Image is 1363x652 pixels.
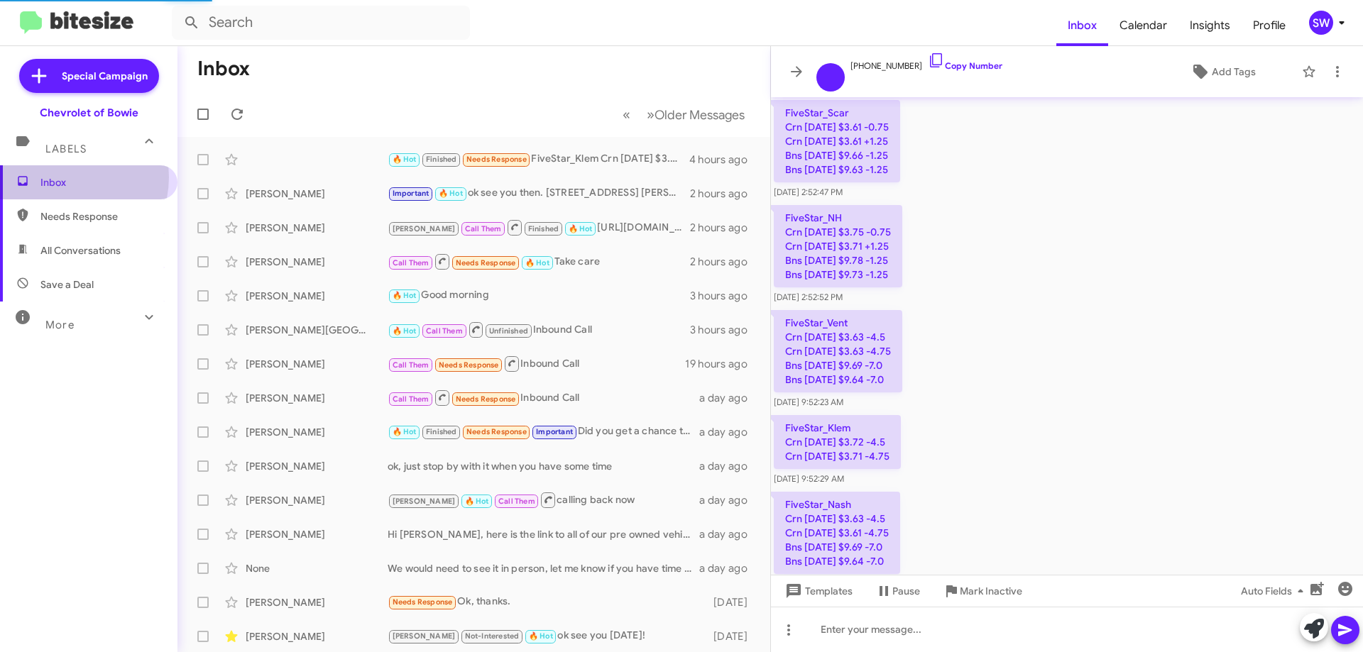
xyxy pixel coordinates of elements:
a: Insights [1178,5,1242,46]
div: [DATE] [706,595,759,609]
div: [PERSON_NAME] [246,527,388,541]
span: Labels [45,143,87,155]
div: [PERSON_NAME] [246,493,388,507]
div: Good morning [388,287,690,304]
div: a day ago [699,425,759,439]
nav: Page navigation example [615,100,753,129]
a: Calendar [1108,5,1178,46]
div: [PERSON_NAME] [246,595,388,609]
div: [PERSON_NAME] [246,459,388,473]
span: Older Messages [655,107,745,123]
div: [PERSON_NAME] [246,425,388,439]
span: 🔥 Hot [529,631,553,641]
div: a day ago [699,459,759,473]
button: Auto Fields [1230,578,1320,604]
button: Next [638,100,753,129]
div: 2 hours ago [690,255,759,269]
a: Copy Number [928,60,1002,71]
button: Templates [771,578,864,604]
span: Needs Response [393,597,453,607]
div: Inbound Call [388,355,685,372]
span: Needs Response [439,360,499,370]
button: Mark Inactive [931,578,1034,604]
button: Pause [864,578,931,604]
div: [PERSON_NAME] [246,221,388,235]
span: [DATE] 2:52:47 PM [774,187,843,197]
span: [PERSON_NAME] [393,497,456,506]
span: More [45,319,75,331]
span: [PERSON_NAME] [393,224,456,233]
div: [PERSON_NAME] [246,629,388,643]
h1: Inbox [197,57,250,80]
div: [URL][DOMAIN_NAME] [388,219,690,236]
span: Call Them [465,224,502,233]
div: [PERSON_NAME] [246,187,388,201]
span: Finished [426,427,457,436]
span: Finished [528,224,559,233]
input: Search [172,6,470,40]
span: Mark Inactive [960,578,1022,604]
span: [PERSON_NAME] [393,631,456,641]
span: Not-Interested [465,631,520,641]
div: ok see you then. [STREET_ADDRESS] [PERSON_NAME] MD 20716 [388,185,690,201]
span: Special Campaign [62,69,148,83]
span: Add Tags [1212,59,1256,84]
span: 🔥 Hot [439,189,463,198]
a: Inbox [1056,5,1108,46]
div: None [246,561,388,575]
span: Important [393,189,429,198]
span: Needs Response [456,394,516,404]
div: 3 hours ago [690,289,759,303]
div: [PERSON_NAME] [246,289,388,303]
span: 🔥 Hot [393,326,417,336]
div: Chevrolet of Bowie [40,106,138,120]
span: » [647,106,655,123]
div: ok see you [DATE]! [388,628,706,644]
div: a day ago [699,527,759,541]
span: Needs Response [40,209,161,223]
span: Important [536,427,573,436]
div: We would need to see it in person, let me know if you have time to stop by [388,561,699,575]
span: 🔥 Hot [393,291,417,300]
span: Pause [892,578,920,604]
span: Call Them [393,394,429,404]
span: Save a Deal [40,277,94,292]
div: 3 hours ago [690,323,759,337]
p: FiveStar_Vent Crn [DATE] $3.63 -4.5 Crn [DATE] $3.63 -4.75 Bns [DATE] $9.69 -7.0 Bns [DATE] $9.64... [774,310,902,392]
div: [PERSON_NAME] [246,357,388,371]
div: calling back now [388,491,699,509]
span: Templates [782,578,853,604]
p: FiveStar_Scar Crn [DATE] $3.61 -0.75 Crn [DATE] $3.61 +1.25 Bns [DATE] $9.66 -1.25 Bns [DATE] $9.... [774,100,900,182]
div: 2 hours ago [690,187,759,201]
span: Needs Response [466,427,527,436]
button: Add Tags [1149,59,1295,84]
span: [PHONE_NUMBER] [850,52,1002,73]
button: SW [1297,11,1347,35]
div: Inbound Call [388,389,699,407]
p: FiveStar_Klem Crn [DATE] $3.72 -4.5 Crn [DATE] $3.71 -4.75 [774,415,901,469]
div: 19 hours ago [685,357,759,371]
span: 🔥 Hot [525,258,549,267]
div: Ok, thanks. [388,594,706,610]
span: Call Them [393,360,429,370]
span: « [623,106,630,123]
span: Finished [426,155,457,164]
a: Profile [1242,5,1297,46]
div: Inbound Call [388,321,690,338]
div: Did you get a chance to do the appraisal? [388,424,699,440]
button: Previous [614,100,639,129]
span: Auto Fields [1241,578,1309,604]
div: [PERSON_NAME] [246,255,388,269]
span: [DATE] 9:52:29 AM [774,473,844,484]
span: Needs Response [456,258,516,267]
span: [DATE] 9:52:23 AM [774,397,843,407]
span: 🔥 Hot [465,497,489,506]
div: Hi [PERSON_NAME], here is the link to all of our pre owned vehicles. [URL][DOMAIN_NAME] [388,527,699,541]
div: a day ago [699,391,759,405]
div: SW [1309,11,1333,35]
div: [PERSON_NAME] [246,391,388,405]
div: a day ago [699,493,759,507]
